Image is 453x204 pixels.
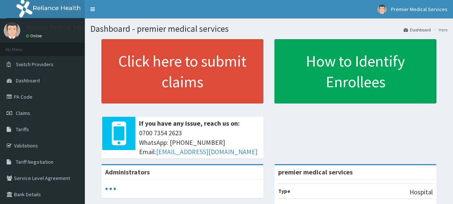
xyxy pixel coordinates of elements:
b: If you have any issue, reach us on: [139,119,240,127]
strong: premier medical services [278,168,353,176]
a: Dashboard [404,27,431,33]
a: How to Identify Enrollees [274,39,436,103]
h1: Dashboard - premier medical services [90,24,447,34]
b: Administrators [105,168,150,176]
span: Dashboard [16,77,40,84]
img: User Image [377,5,387,14]
span: Tariff Negotiation [16,159,53,165]
b: Type [278,188,290,194]
span: Tariffs [16,126,29,133]
a: Click here to submit claims [101,39,263,103]
li: Here [432,27,447,33]
a: [EMAIL_ADDRESS][DOMAIN_NAME] [156,147,257,156]
a: Online [26,33,44,38]
p: Premier Medical Services [26,24,97,31]
span: 0700 7354 2623 WhatsApp: [PHONE_NUMBER] Email: [139,128,260,157]
img: User Image [4,22,20,39]
p: Hospital [409,187,433,197]
span: Switch Providers [16,61,53,68]
span: Claims [16,110,30,116]
svg: audio-loading [105,183,116,194]
span: Premier Medical Services [391,6,447,13]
